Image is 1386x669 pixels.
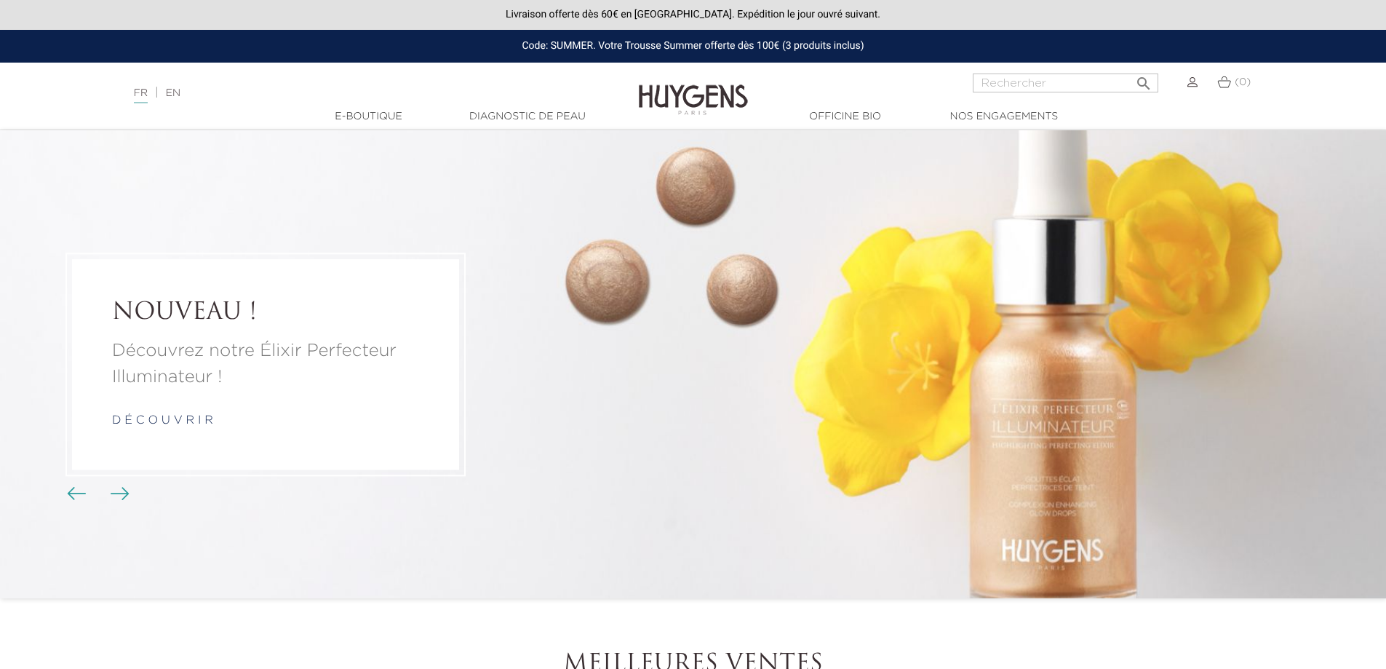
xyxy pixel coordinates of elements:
[1235,77,1251,87] span: (0)
[1135,71,1152,88] i: 
[166,88,180,98] a: EN
[112,338,419,390] a: Découvrez notre Élixir Perfecteur Illuminateur !
[773,109,918,124] a: Officine Bio
[931,109,1077,124] a: Nos engagements
[973,74,1158,92] input: Rechercher
[296,109,442,124] a: E-Boutique
[73,483,120,505] div: Boutons du carrousel
[127,84,567,102] div: |
[112,299,419,327] a: NOUVEAU !
[455,109,600,124] a: Diagnostic de peau
[639,61,748,117] img: Huygens
[134,88,148,103] a: FR
[1131,69,1157,89] button: 
[112,415,213,427] a: d é c o u v r i r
